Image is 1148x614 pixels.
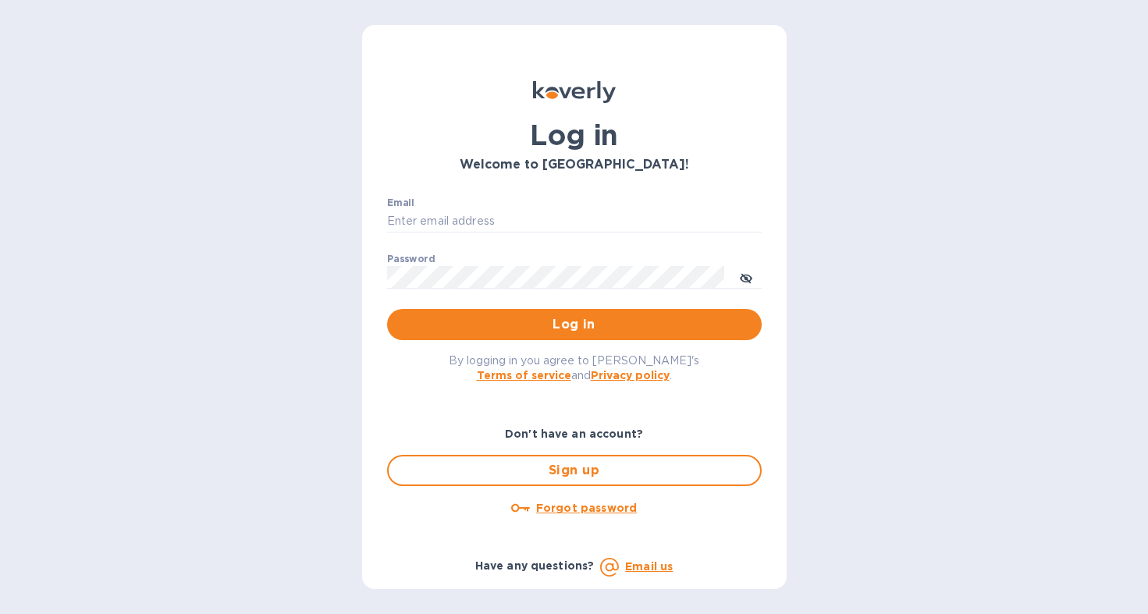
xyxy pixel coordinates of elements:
[477,369,571,382] a: Terms of service
[449,354,699,382] span: By logging in you agree to [PERSON_NAME]'s and .
[387,198,414,208] label: Email
[475,559,595,572] b: Have any questions?
[387,455,762,486] button: Sign up
[505,428,643,440] b: Don't have an account?
[533,81,616,103] img: Koverly
[591,369,670,382] a: Privacy policy
[730,261,762,293] button: toggle password visibility
[387,210,762,233] input: Enter email address
[387,119,762,151] h1: Log in
[387,309,762,340] button: Log in
[400,315,749,334] span: Log in
[387,158,762,172] h3: Welcome to [GEOGRAPHIC_DATA]!
[625,560,673,573] a: Email us
[401,461,748,480] span: Sign up
[387,254,435,264] label: Password
[536,502,637,514] u: Forgot password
